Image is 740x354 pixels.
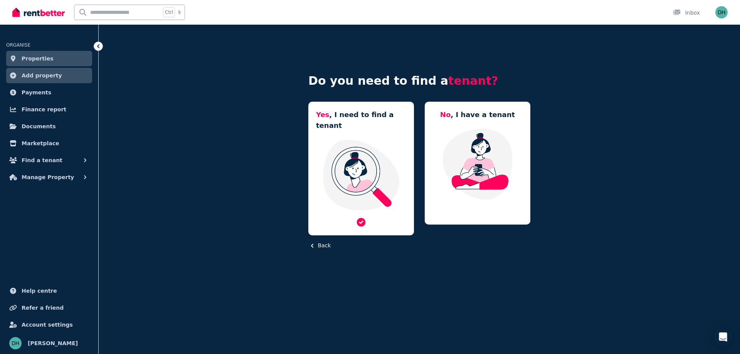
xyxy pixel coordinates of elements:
span: Manage Property [22,173,74,182]
span: [PERSON_NAME] [28,339,78,348]
a: Properties [6,51,92,66]
span: No [440,111,451,119]
span: Properties [22,54,54,63]
span: Documents [22,122,56,131]
a: Payments [6,85,92,100]
span: Add property [22,71,62,80]
span: Find a tenant [22,156,62,165]
span: Marketplace [22,139,59,148]
a: Account settings [6,317,92,332]
span: Refer a friend [22,303,64,312]
div: Inbox [673,9,700,17]
img: I need a tenant [316,139,406,211]
a: Finance report [6,102,92,117]
h5: , I need to find a tenant [316,109,406,131]
span: Finance report [22,105,66,114]
a: Help centre [6,283,92,299]
span: Payments [22,88,51,97]
span: k [178,9,181,15]
span: Yes [316,111,329,119]
div: Open Intercom Messenger [714,328,732,346]
a: Marketplace [6,136,92,151]
button: Back [308,242,331,250]
button: Manage Property [6,169,92,185]
h5: , I have a tenant [440,109,515,120]
span: Help centre [22,286,57,295]
span: Account settings [22,320,73,329]
a: Refer a friend [6,300,92,315]
img: RentBetter [12,7,65,18]
h4: Do you need to find a [308,74,530,88]
img: Deborah Hill [715,6,728,18]
img: Deborah Hill [9,337,22,349]
span: ORGANISE [6,42,30,48]
a: Add property [6,68,92,83]
a: Documents [6,119,92,134]
button: Find a tenant [6,153,92,168]
span: tenant? [448,74,498,87]
span: Ctrl [163,7,175,17]
img: Manage my property [432,128,523,200]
